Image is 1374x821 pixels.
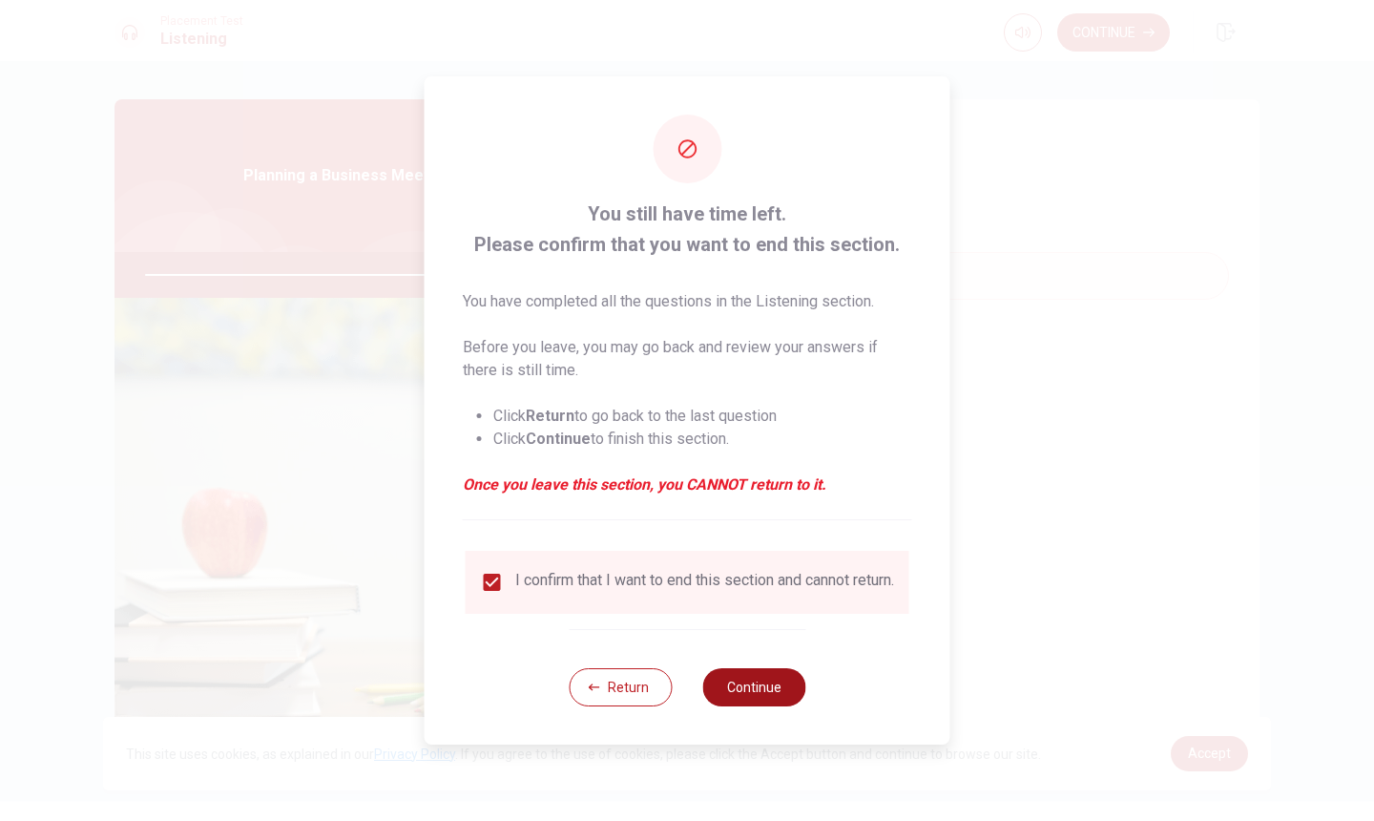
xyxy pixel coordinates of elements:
li: Click to finish this section. [493,428,912,451]
strong: Return [526,407,574,425]
p: You have completed all the questions in the Listening section. [463,290,912,313]
div: I confirm that I want to end this section and cannot return. [515,571,894,594]
em: Once you leave this section, you CANNOT return to it. [463,474,912,496]
button: Continue [702,668,805,706]
button: Return [569,668,672,706]
p: Before you leave, you may go back and review your answers if there is still time. [463,336,912,382]
span: You still have time left. Please confirm that you want to end this section. [463,199,912,260]
strong: Continue [526,430,591,448]
li: Click to go back to the last question [493,405,912,428]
